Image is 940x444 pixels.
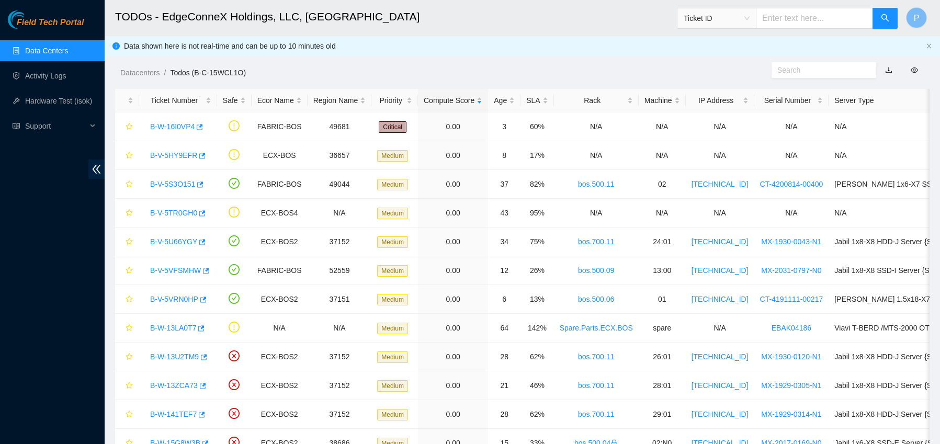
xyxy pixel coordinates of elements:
td: N/A [639,141,686,170]
td: 46% [520,371,553,400]
a: Spare.Parts.ECX.BOS [560,324,633,332]
a: [TECHNICAL_ID] [692,180,749,188]
span: check-circle [229,178,240,189]
td: 26:01 [639,343,686,371]
a: CT-4200814-00400 [760,180,823,188]
span: Medium [377,150,408,162]
td: 02 [639,170,686,199]
span: close-circle [229,379,240,390]
td: 82% [520,170,553,199]
button: star [121,377,133,394]
td: 34 [488,227,520,256]
td: 0.00 [418,343,488,371]
a: EBAK04186 [772,324,811,332]
span: Critical [379,121,406,133]
td: N/A [754,112,829,141]
td: 0.00 [418,256,488,285]
td: 3 [488,112,520,141]
td: 13:00 [639,256,686,285]
button: close [926,43,932,50]
a: MX-2031-0797-N0 [761,266,821,275]
td: 0.00 [418,314,488,343]
td: 43 [488,199,520,227]
td: 64 [488,314,520,343]
button: star [121,147,133,164]
a: Akamai TechnologiesField Tech Portal [8,19,84,32]
a: B-W-141TEF7 [150,410,197,418]
a: bos.700.11 [578,237,614,246]
a: [TECHNICAL_ID] [692,352,749,361]
span: Medium [377,179,408,190]
td: 01 [639,285,686,314]
span: Medium [377,208,408,219]
td: 62% [520,343,553,371]
span: star [126,180,133,189]
span: Medium [377,236,408,248]
td: 37152 [308,400,372,429]
input: Enter text here... [756,8,873,29]
input: Search [777,64,862,76]
button: star [121,176,133,192]
a: bos.500.06 [578,295,614,303]
a: Todos (B-C-15WCL1O) [170,69,246,77]
td: 29:01 [639,400,686,429]
span: check-circle [229,293,240,304]
td: 0.00 [418,199,488,227]
button: star [121,204,133,221]
td: N/A [686,141,754,170]
a: [TECHNICAL_ID] [692,295,749,303]
a: bos.700.11 [578,381,614,390]
img: Akamai Technologies [8,10,53,29]
td: 37152 [308,371,372,400]
td: 24:01 [639,227,686,256]
a: B-W-13LA0T7 [150,324,196,332]
td: 0.00 [418,285,488,314]
span: P [914,12,920,25]
span: eye [911,66,918,74]
a: MX-1929-0314-N1 [761,410,821,418]
a: bos.700.11 [578,410,614,418]
td: 37 [488,170,520,199]
td: 17% [520,141,553,170]
button: search [873,8,898,29]
span: exclamation-circle [229,207,240,218]
td: ECX-BOS2 [252,400,308,429]
a: B-V-5VFSMHW [150,266,201,275]
td: N/A [308,199,372,227]
td: 6 [488,285,520,314]
td: 13% [520,285,553,314]
a: [TECHNICAL_ID] [692,237,749,246]
span: double-left [88,160,105,179]
td: 0.00 [418,112,488,141]
button: star [121,233,133,250]
td: N/A [308,314,372,343]
button: P [906,7,927,28]
td: 142% [520,314,553,343]
span: star [126,238,133,246]
td: 49681 [308,112,372,141]
button: star [121,262,133,279]
td: N/A [252,314,308,343]
a: B-V-5S3O151 [150,180,195,188]
td: 36657 [308,141,372,170]
td: 0.00 [418,371,488,400]
span: Medium [377,294,408,305]
a: B-W-13U2TM9 [150,352,199,361]
td: N/A [639,112,686,141]
span: / [164,69,166,77]
span: exclamation-circle [229,322,240,333]
td: 28 [488,343,520,371]
a: B-V-5HY9EFR [150,151,197,160]
td: N/A [686,199,754,227]
a: Data Centers [25,47,68,55]
td: ECX-BOS2 [252,285,308,314]
span: exclamation-circle [229,120,240,131]
a: bos.500.11 [578,180,614,188]
td: 12 [488,256,520,285]
span: Ticket ID [684,10,750,26]
td: 37151 [308,285,372,314]
td: 52559 [308,256,372,285]
button: star [121,348,133,365]
span: star [126,382,133,390]
td: N/A [554,141,639,170]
